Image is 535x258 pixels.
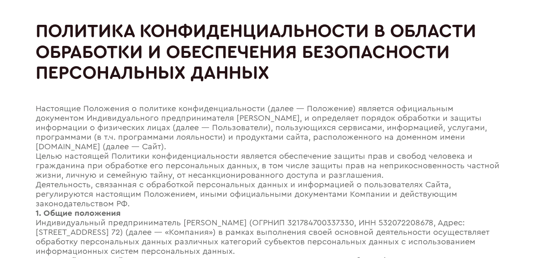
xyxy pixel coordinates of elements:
h1: Политика конфиденциальности в области обработки и обеспечения безопасности персональных данных [36,21,499,84]
strong: 1. Общие положения [36,209,121,217]
div: Деятельность, связанная с обработкой персональных данных и информацией о пользователях Сайта, рег... [36,180,499,209]
div: Целью настоящей Политики конфиденциальности является обеспечение защиты прав и свобод человека и ... [36,152,499,180]
div: Настоящие Положения о политике конфиденциальности (далее — Положение) является официальным докуме... [36,104,499,152]
div: Индивидуальный предприниматель [PERSON_NAME] (ОГРНИП 321784700337330, ИНН 532072208678, Адрес: [S... [36,218,499,256]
